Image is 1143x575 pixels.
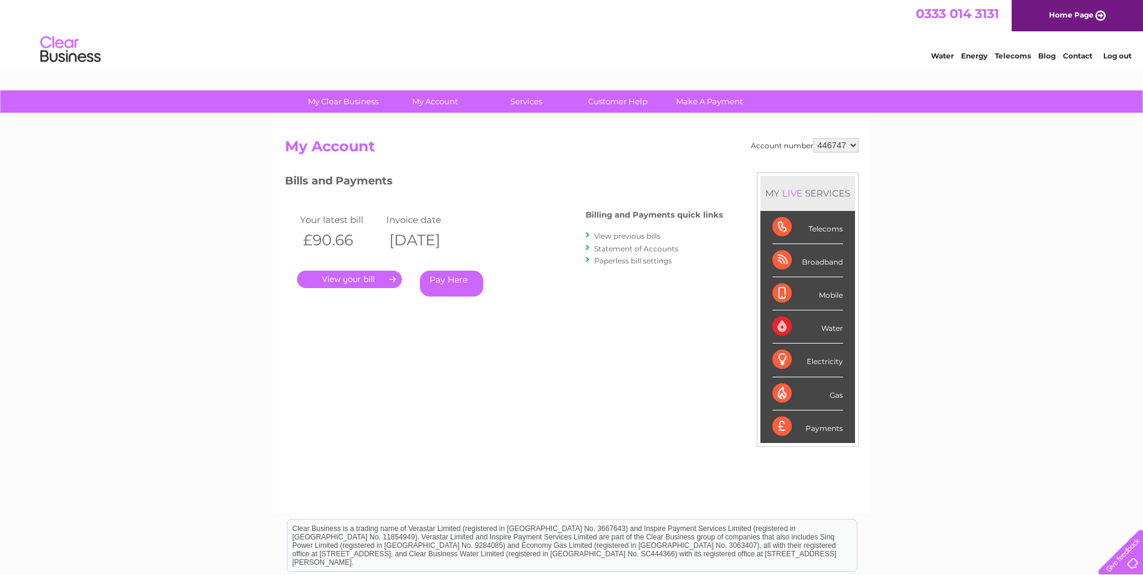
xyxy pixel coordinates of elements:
[961,51,988,60] a: Energy
[285,172,723,193] h3: Bills and Payments
[751,138,859,152] div: Account number
[594,244,678,253] a: Statement of Accounts
[385,90,484,113] a: My Account
[586,210,723,219] h4: Billing and Payments quick links
[297,212,384,228] td: Your latest bill
[285,138,859,161] h2: My Account
[594,231,660,240] a: View previous bills
[568,90,668,113] a: Customer Help
[760,176,855,210] div: MY SERVICES
[916,6,999,21] a: 0333 014 3131
[383,228,470,253] th: [DATE]
[420,271,483,297] a: Pay Here
[931,51,954,60] a: Water
[772,211,843,244] div: Telecoms
[297,228,384,253] th: £90.66
[297,271,402,288] a: .
[660,90,759,113] a: Make A Payment
[40,31,101,68] img: logo.png
[772,310,843,344] div: Water
[995,51,1031,60] a: Telecoms
[1063,51,1092,60] a: Contact
[287,7,857,58] div: Clear Business is a trading name of Verastar Limited (registered in [GEOGRAPHIC_DATA] No. 3667643...
[594,256,672,265] a: Paperless bill settings
[772,377,843,410] div: Gas
[1103,51,1132,60] a: Log out
[293,90,393,113] a: My Clear Business
[383,212,470,228] td: Invoice date
[772,244,843,277] div: Broadband
[780,187,805,199] div: LIVE
[477,90,576,113] a: Services
[772,277,843,310] div: Mobile
[772,410,843,443] div: Payments
[772,344,843,377] div: Electricity
[1038,51,1056,60] a: Blog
